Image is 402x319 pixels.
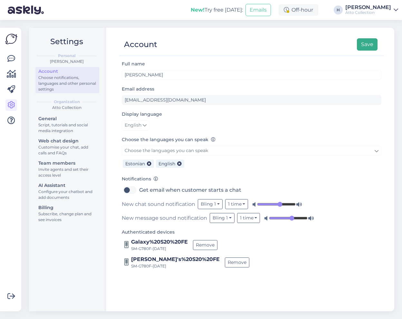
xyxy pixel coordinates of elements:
div: AI Assistant [38,182,96,189]
button: Remove [225,257,249,267]
label: Full name [122,61,145,67]
input: Enter name [122,70,381,80]
div: New message sound notification [122,213,381,223]
input: Enter email [122,95,381,105]
img: Askly Logo [5,33,17,45]
button: Bling 1 [210,213,235,223]
label: Display language [122,111,162,118]
div: Subscribe, change plan and see invoices [38,211,96,223]
span: Choose the languages you can speak [125,148,208,153]
button: 1 time [237,213,260,223]
div: Try free [DATE]: [191,6,243,14]
span: English [158,161,175,167]
div: New chat sound notification [122,199,381,209]
button: 1 time [225,199,248,209]
button: Remove [193,240,217,250]
label: Get email when customer starts a chat [139,185,241,195]
b: Organization [54,99,80,105]
button: Emails [245,4,271,16]
div: Atto Collection [345,10,391,15]
div: Account [124,38,157,51]
label: Email address [122,86,154,92]
div: Atto Collection [34,105,99,111]
a: [PERSON_NAME]Atto Collection [345,5,398,15]
div: Configure your chatbot and add documents [38,189,96,200]
span: Estonian [125,161,145,167]
a: AI AssistantConfigure your chatbot and add documents [35,181,99,201]
div: Billing [38,204,96,211]
button: Bling 1 [198,199,223,209]
a: Team membersInvite agents and set their access level [35,159,99,179]
h2: Settings [34,35,99,48]
div: Invite agents and set their access level [38,167,96,178]
b: Personal [58,53,76,59]
div: Web chat design [38,138,96,144]
div: Off-hour [279,4,318,16]
div: [PERSON_NAME] [34,59,99,64]
button: Save [357,38,378,51]
div: [PERSON_NAME] [345,5,391,10]
a: BillingSubscribe, change plan and see invoices [35,203,99,224]
div: SM-G780F • [DATE] [131,263,220,269]
div: [PERSON_NAME]'s%20S20%20FE [131,256,220,263]
label: Choose the languages you can speak [122,136,215,143]
a: AccountChoose notifications, languages and other personal settings [35,67,99,93]
label: Notifications [122,176,158,182]
label: Authenticated devices [122,229,175,236]
div: Galaxy%20S20%20FE [131,238,188,246]
span: English [125,122,141,129]
div: H [334,5,343,15]
div: SM-G780F • [DATE] [131,246,188,252]
div: Customise your chat, add calls and FAQs [38,144,96,156]
a: English [122,120,149,130]
b: New! [191,7,205,13]
div: General [38,115,96,122]
div: Script, tutorials and social media integration [38,122,96,134]
div: Choose notifications, languages and other personal settings [38,75,96,92]
a: Choose the languages you can speak [122,146,381,156]
div: Team members [38,160,96,167]
a: Web chat designCustomise your chat, add calls and FAQs [35,137,99,157]
a: GeneralScript, tutorials and social media integration [35,114,99,135]
div: Account [38,68,96,75]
